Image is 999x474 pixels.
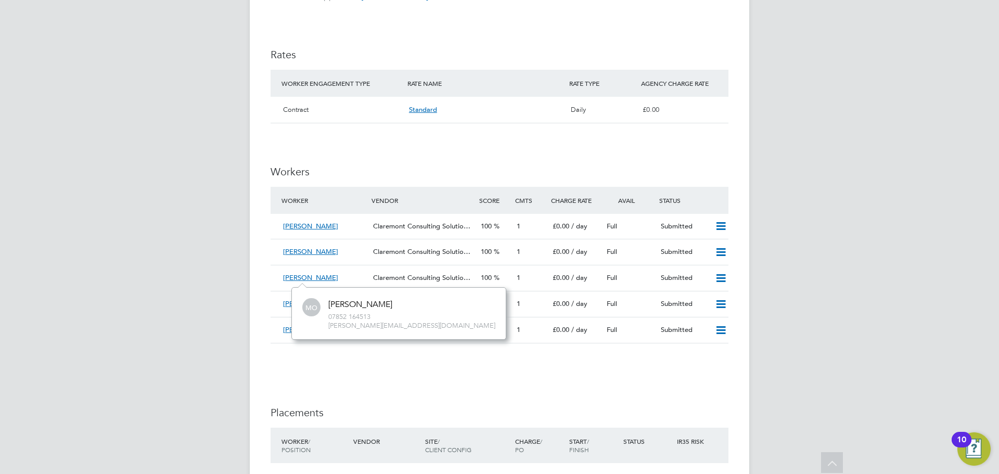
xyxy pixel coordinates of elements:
[607,273,617,282] span: Full
[657,218,711,235] div: Submitted
[283,325,338,334] span: [PERSON_NAME]
[603,191,657,210] div: Avail
[515,437,542,454] span: / PO
[425,437,471,454] span: / Client Config
[481,273,492,282] span: 100
[548,191,603,210] div: Charge Rate
[607,222,617,230] span: Full
[957,432,991,466] button: Open Resource Center, 10 new notifications
[405,74,567,93] div: RATE NAME
[328,322,495,330] span: [PERSON_NAME][EMAIL_ADDRESS][DOMAIN_NAME]
[553,247,569,256] span: £0.00
[517,247,520,256] span: 1
[553,299,569,308] span: £0.00
[279,74,405,93] div: WORKER ENGAGEMENT TYPE
[283,247,338,256] span: [PERSON_NAME]
[328,299,392,310] div: [PERSON_NAME]
[373,247,470,256] span: Claremont Consulting Solutio…
[271,406,728,419] h3: Placements
[567,74,638,93] div: RATE TYPE
[571,222,587,230] span: / day
[567,101,638,119] div: Daily
[657,191,728,210] div: Status
[283,273,338,282] span: [PERSON_NAME]
[607,247,617,256] span: Full
[657,244,711,261] div: Submitted
[621,432,675,451] div: Status
[422,432,513,459] div: Site
[279,101,405,119] div: Contract
[674,432,710,451] div: IR35 Risk
[567,432,621,459] div: Start
[607,299,617,308] span: Full
[481,247,492,256] span: 100
[513,191,548,210] div: Cmts
[638,74,728,93] div: AGENCY CHARGE RATE
[281,437,311,454] span: / Position
[369,191,477,210] div: Vendor
[657,296,711,313] div: Submitted
[373,222,470,230] span: Claremont Consulting Solutio…
[517,325,520,334] span: 1
[283,299,338,308] span: [PERSON_NAME]
[279,191,369,210] div: Worker
[302,299,321,317] span: MO
[477,191,513,210] div: Score
[271,165,728,178] h3: Workers
[607,325,617,334] span: Full
[571,299,587,308] span: / day
[638,101,728,119] div: £0.00
[409,105,437,114] span: Standard
[571,273,587,282] span: / day
[553,222,569,230] span: £0.00
[513,432,567,459] div: Charge
[569,437,589,454] span: / Finish
[328,313,495,322] span: 07852 164513
[481,222,492,230] span: 100
[373,273,470,282] span: Claremont Consulting Solutio…
[553,325,569,334] span: £0.00
[571,325,587,334] span: / day
[517,273,520,282] span: 1
[351,432,422,451] div: Vendor
[283,222,338,230] span: [PERSON_NAME]
[279,432,351,459] div: Worker
[553,273,569,282] span: £0.00
[657,270,711,287] div: Submitted
[657,322,711,339] div: Submitted
[517,299,520,308] span: 1
[571,247,587,256] span: / day
[271,48,728,61] h3: Rates
[957,440,966,453] div: 10
[517,222,520,230] span: 1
